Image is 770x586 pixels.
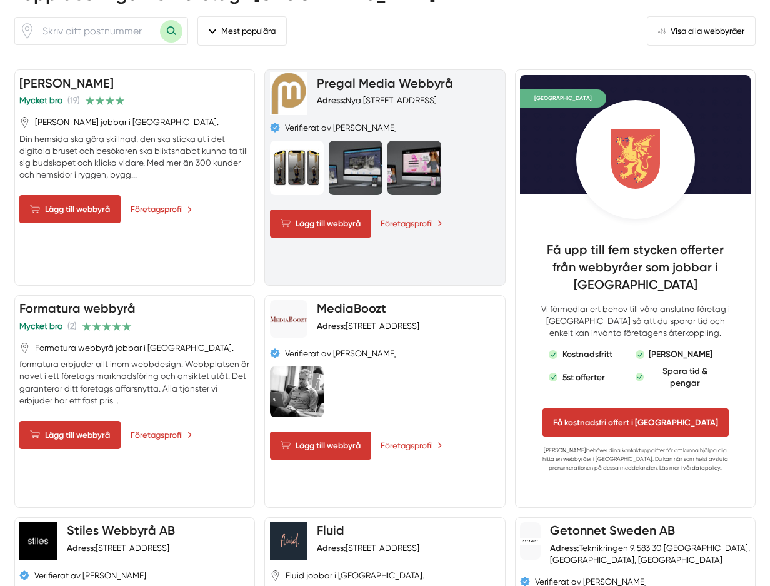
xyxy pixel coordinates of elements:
[270,72,307,116] img: Pregal Media Webbyrå logotyp
[317,320,419,332] div: [STREET_ADDRESS]
[131,203,192,216] a: Företagsprofil
[539,241,731,303] h4: Få upp till fem stycken offerter från webbyråer som jobbar i [GEOGRAPHIC_DATA]
[562,371,605,383] p: 5st offerter
[550,542,751,566] div: Teknikringen 9, 583 30 [GEOGRAPHIC_DATA], [GEOGRAPHIC_DATA], [GEOGRAPHIC_DATA]
[19,321,63,331] span: Mycket bra
[550,523,675,538] a: Getonnet Sweden AB
[35,116,219,128] span: [PERSON_NAME] jobbar i [GEOGRAPHIC_DATA].
[317,321,346,331] strong: Adress:
[35,342,234,354] span: Formatura webbyrå jobbar i [GEOGRAPHIC_DATA].
[317,76,453,91] a: Pregal Media Webbyrå
[19,195,121,223] : Lägg till webbyrå
[317,301,386,316] a: MediaBoozt
[520,75,750,194] img: Bakgrund för Östergötlands län
[270,522,307,560] img: Fluid logotyp
[270,210,371,238] : Lägg till webbyrå
[270,141,324,194] img: Pregal Media Webbyrå är webbyråer i Östergötland
[35,18,160,45] input: Skriv ditt postnummer
[381,439,442,452] a: Företagsprofil
[67,542,169,554] div: [STREET_ADDRESS]
[19,343,30,353] svg: Pin / Karta
[270,366,324,417] img: MediaBoozt är webbyråer i Östergötland
[160,20,182,43] button: Sök med postnummer
[520,89,606,108] span: [GEOGRAPHIC_DATA]
[286,570,424,582] span: Fluid jobbar i [GEOGRAPHIC_DATA].
[19,421,121,449] : Lägg till webbyrå
[270,316,307,323] img: MediaBoozt logotyp
[197,16,287,46] button: Mest populära
[285,122,397,134] span: Verifierat av [PERSON_NAME]
[317,95,346,105] strong: Adress:
[317,542,419,554] div: [STREET_ADDRESS]
[381,217,442,230] a: Företagsprofil
[649,348,712,360] p: [PERSON_NAME]
[19,76,114,91] a: [PERSON_NAME]
[67,523,175,538] a: Stiles Webbyrå AB
[317,543,346,553] strong: Adress:
[19,117,30,128] svg: Pin / Karta
[19,133,249,181] p: Din hemsida ska göra skillnad, den ska sticka ut i det digitala bruset och besökaren ska blixtsna...
[562,348,612,360] p: Kostnadsfritt
[544,447,586,453] a: [PERSON_NAME]
[317,94,437,106] div: Nya [STREET_ADDRESS]
[285,348,397,360] span: Verifierat av [PERSON_NAME]
[19,301,136,316] a: Formatura webbyrå
[67,321,77,331] span: (2)
[539,446,731,472] p: behöver dina kontaktuppgifter för att kunna hjälpa dig hitta en webbyråer i [GEOGRAPHIC_DATA]. Du...
[67,95,80,105] span: (19)
[197,16,287,46] span: filter-section
[520,538,540,545] img: Getonnet Sweden AB logotyp
[539,303,731,339] p: Vi förmedlar ert behov till våra anslutna företag i [GEOGRAPHIC_DATA] så att du sparar tid och en...
[19,358,249,407] p: formatura erbjuder allt inom webbdesign. Webbplatsen är navet i ett företags marknadsföring och a...
[387,141,441,194] img: Pregal Media Webbyrå är webbyråer i Östergötland
[19,95,63,105] span: Mycket bra
[19,23,35,39] span: Klicka för att använda din position.
[270,570,281,581] svg: Pin / Karta
[131,428,192,442] a: Företagsprofil
[692,465,721,471] a: datapolicy.
[317,523,344,538] a: Fluid
[647,16,756,46] a: Visa alla webbyråer
[19,522,57,560] img: Stiles Webbyrå AB logotyp
[67,543,96,553] strong: Adress:
[34,570,146,582] span: Verifierat av [PERSON_NAME]
[648,365,721,389] p: Spara tid & pengar
[329,141,382,194] img: Pregal Media Webbyrå är webbyråer i Östergötland
[19,23,35,39] svg: Pin / Karta
[550,543,579,553] strong: Adress:
[270,432,371,460] : Lägg till webbyrå
[542,408,729,437] span: Få kostnadsfri offert i Östergötlands län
